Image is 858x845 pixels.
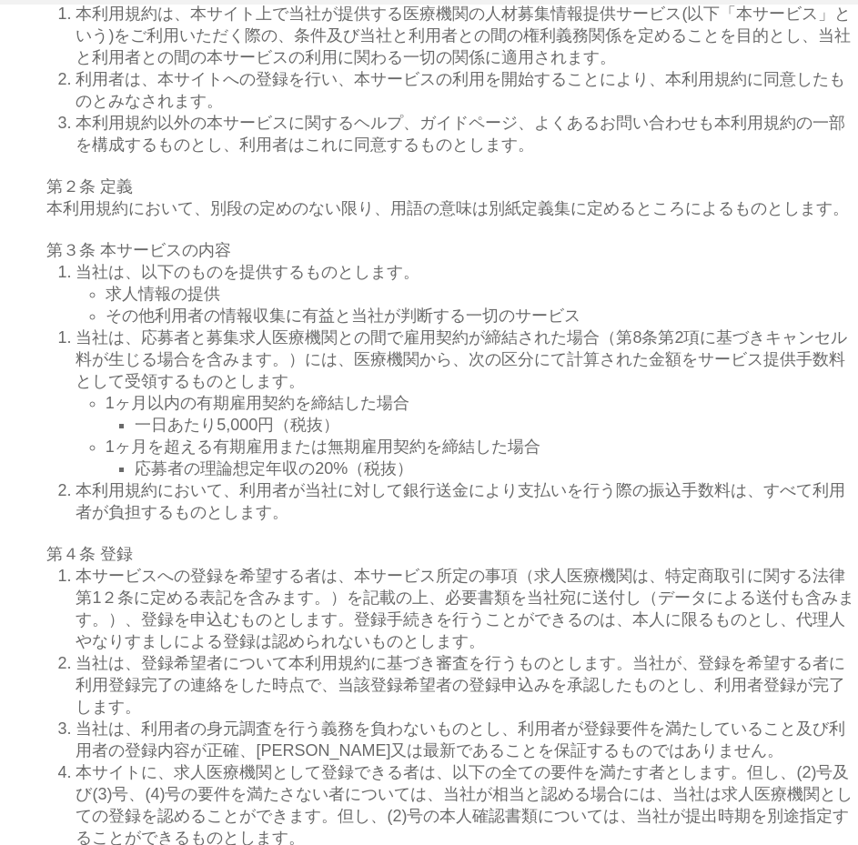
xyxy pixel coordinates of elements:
span: 第２条 定義 [46,177,133,196]
span: 求人情報の提供 [106,285,220,303]
span: 1ヶ月以内の有期雇用契約を締結した場合 [106,394,409,412]
span: 当社は、応募者と募集求人医療機関との間で雇用契約が締結された場合（第8条第2項に基づきキャンセル料が生じる場合を含みます。）には、医療機関から、次の区分にて計算された金額をサービス提供手数料とし... [76,328,847,390]
span: 応募者の理論想定年収の20%（税抜 [135,459,397,478]
span: 1ヶ月を超える有期雇用または無期雇用契約を締結した場合 [106,438,540,456]
span: 第３条 本サービスの内容 [46,241,231,259]
span: 利用者は、本サイトへの登録を行い、本サービスの利用を開始することにより、本利用規約に同意したものとみなされます。 [76,70,845,110]
span: 一日あたり5,000円（税抜） [135,416,339,434]
span: 当社は、登録希望者について本利用規約に基づき審査を行うものとします。当社が、登録を希望する者に利用登録完了の連絡をした時点で、当該登録希望者の登録申込みを承認したものとし、利用者登録が完了します。 [76,654,845,716]
span: 本利用規約において、利用者が当社に対して銀行送金により支払いを行う際の振込手数料は、すべて利用者が負担するものとします。 [76,481,845,521]
span: 当社は、以下のものを提供するものとします。 [76,263,419,281]
span: 本利用規約において、別段の定めのない限り、用語の意味は別紙定義集に定めるところによるものとします。 [46,199,849,217]
span: 本サービスへの登録を希望する者は、本サービス所定の事項（求人医療機関は、特定商取引に関する法律第1２条に定める表記を含みます。）を記載の上、必要書類を当社宛に送付し（データによる送付も含みます。... [76,567,854,650]
span: 当社は、利用者の身元調査を行う義務を負わないものとし、利用者が登録要件を満たしていること及び利用者の登録内容が正確、[PERSON_NAME]又は最新であることを保証するものではありません。 [76,719,845,759]
span: 第４条 登録 [46,545,133,563]
span: ） [397,459,413,478]
span: 本利用規約は、本サイト上で当社が提供する医療機関の人材募集情報提供サービス(以下「本サービス」という)をご利用いただく際の、条件及び当社と利用者との間の権利義務関係を定めることを目的とし、当社と... [76,5,851,66]
span: 本利用規約以外の本サービスに関するヘルプ、ガイドページ、よくあるお問い合わせも本利用規約の一部を構成するものとし、利用者はこれに同意するものとします。 [76,114,845,154]
span: その他利用者の情報収集に有益と当社が判断する一切のサービス [106,307,580,325]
